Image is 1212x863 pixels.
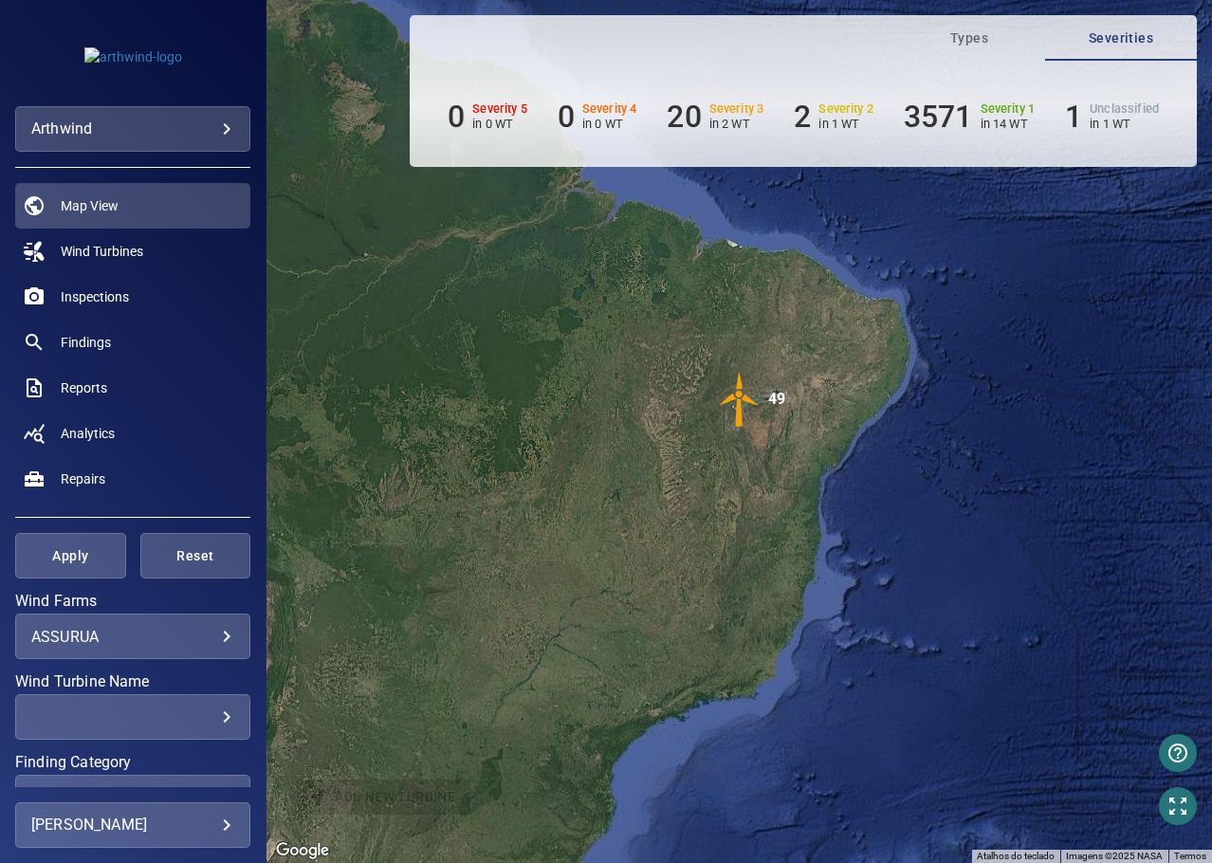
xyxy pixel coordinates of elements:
span: Inspections [61,287,129,306]
a: Termos (abre em uma nova guia) [1174,851,1206,861]
h6: 20 [667,99,701,135]
h6: 3571 [904,99,973,135]
li: Severity 4 [558,99,637,135]
span: Analytics [61,424,115,443]
span: Imagens ©2025 NASA [1066,851,1163,861]
label: Wind Turbine Name [15,674,250,689]
li: Severity 2 [794,99,873,135]
a: findings noActive [15,320,250,365]
gmp-advanced-marker: 49 [711,371,768,431]
span: Reset [164,544,228,568]
a: analytics noActive [15,411,250,456]
a: map active [15,183,250,229]
span: Wind Turbines [61,242,143,261]
h6: Severity 5 [472,102,527,116]
img: arthwind-logo [84,47,182,66]
li: Severity 5 [448,99,527,135]
button: Atalhos do teclado [977,850,1055,863]
button: Apply [15,533,126,578]
li: Severity 1 [904,99,1035,135]
p: in 14 WT [981,117,1036,131]
li: Severity 3 [667,99,763,135]
div: arthwind [15,106,250,152]
div: Wind Turbine Name [15,694,250,740]
div: ASSURUA [31,628,234,646]
span: Findings [61,333,111,352]
span: Map View [61,196,119,215]
span: Severities [1056,27,1185,50]
h6: 0 [448,99,465,135]
div: arthwind [31,114,234,144]
h6: Severity 3 [709,102,764,116]
a: windturbines noActive [15,229,250,274]
label: Wind Farms [15,594,250,609]
h6: Severity 4 [582,102,637,116]
p: in 1 WT [1090,117,1159,131]
div: [PERSON_NAME] [31,810,234,840]
div: Finding Category [15,775,250,820]
h6: 1 [1065,99,1082,135]
a: inspections noActive [15,274,250,320]
div: Wind Farms [15,614,250,659]
h6: Severity 2 [818,102,873,116]
h6: Unclassified [1090,102,1159,116]
span: Apply [39,544,102,568]
label: Finding Category [15,755,250,770]
div: 49 [768,371,785,428]
img: windFarmIconCat3.svg [711,371,768,428]
li: Severity Unclassified [1065,99,1159,135]
h6: Severity 1 [981,102,1036,116]
h6: 0 [558,99,575,135]
span: Types [905,27,1034,50]
p: in 0 WT [582,117,637,131]
h6: 2 [794,99,811,135]
p: in 1 WT [818,117,873,131]
span: Repairs [61,469,105,488]
p: in 2 WT [709,117,764,131]
button: Reset [140,533,251,578]
a: repairs noActive [15,456,250,502]
span: Reports [61,378,107,397]
a: Abrir esta área no Google Maps (abre uma nova janela) [271,838,334,863]
img: Google [271,838,334,863]
p: in 0 WT [472,117,527,131]
a: reports noActive [15,365,250,411]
